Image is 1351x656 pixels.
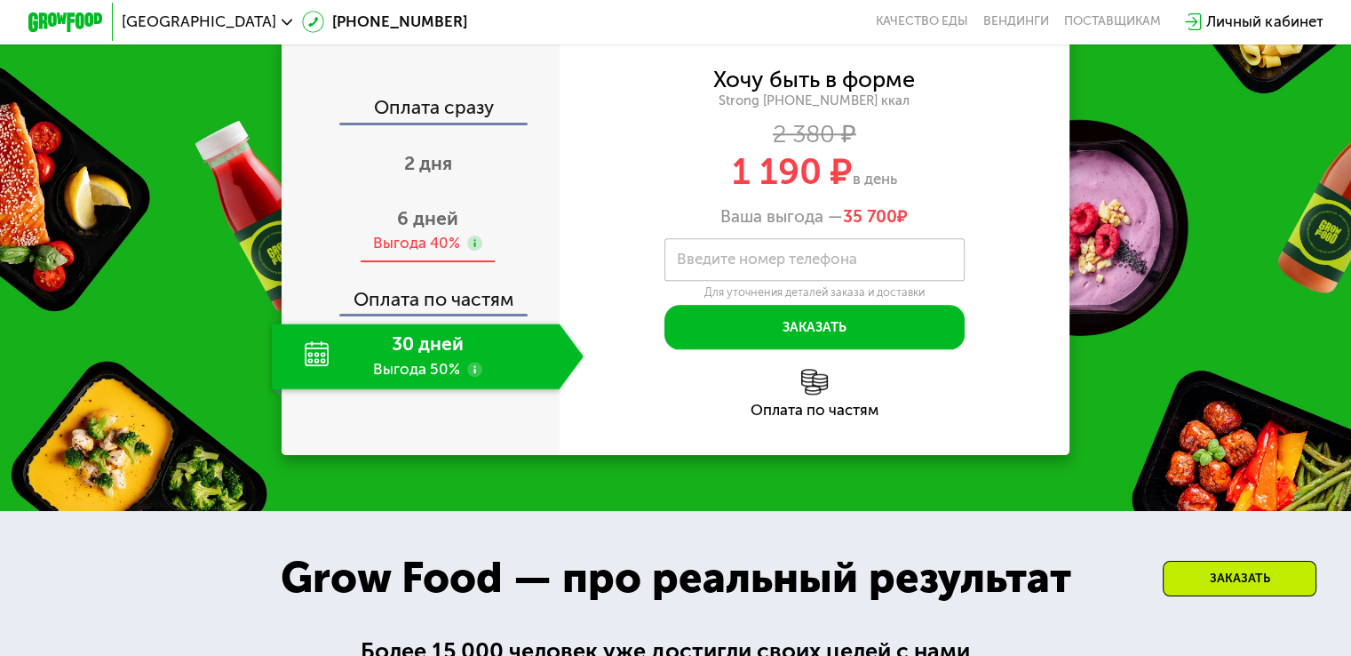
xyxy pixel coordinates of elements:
[1163,561,1316,596] div: Заказать
[1206,11,1323,33] div: Личный кабинет
[664,305,965,350] button: Заказать
[677,254,857,265] label: Введите номер телефона
[983,14,1049,29] a: Вендинги
[801,369,828,396] img: l6xcnZfty9opOoJh.png
[397,207,458,229] span: 6 дней
[560,206,1070,227] div: Ваша выгода —
[302,11,467,33] a: [PHONE_NUMBER]
[373,233,460,253] div: Выгода 40%
[1064,14,1161,29] div: поставщикам
[283,271,560,315] div: Оплата по частям
[664,285,965,300] div: Для уточнения деталей заказа и доставки
[732,150,853,193] span: 1 190 ₽
[876,14,968,29] a: Качество еды
[404,152,452,174] span: 2 дня
[122,14,276,29] span: [GEOGRAPHIC_DATA]
[250,546,1101,610] div: Grow Food — про реальный результат
[843,206,897,227] span: 35 700
[713,69,915,90] div: Хочу быть в форме
[560,403,1070,418] div: Оплата по частям
[560,124,1070,144] div: 2 380 ₽
[560,92,1070,109] div: Strong [PHONE_NUMBER] ккал
[843,206,908,227] span: ₽
[853,170,897,188] span: в день
[283,98,560,122] div: Оплата сразу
